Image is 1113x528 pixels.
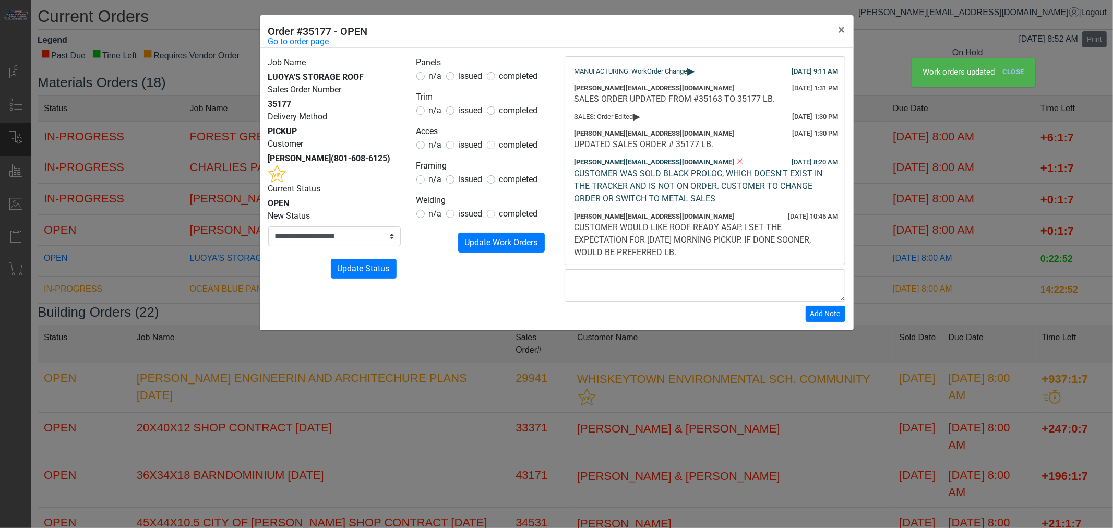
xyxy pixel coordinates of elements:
span: issued [459,174,483,184]
span: issued [459,140,483,150]
legend: Acces [416,125,549,139]
span: completed [499,105,538,115]
label: Customer [268,138,304,150]
span: (801-608-6125) [268,153,391,178]
legend: Framing [416,160,549,173]
span: ▸ [688,67,695,74]
h5: Order #35177 - OPEN [268,23,368,39]
a: Go to order page [268,35,329,48]
span: Update Work Orders [465,237,538,247]
div: [DATE] 1:30 PM [793,112,839,122]
div: [PERSON_NAME] [268,152,401,183]
span: issued [459,105,483,115]
button: Update Work Orders [458,233,545,253]
span: completed [499,174,538,184]
span: completed [499,209,538,219]
button: Close [830,15,854,44]
legend: Welding [416,194,549,208]
span: issued [459,71,483,81]
span: [PERSON_NAME][EMAIL_ADDRESS][DOMAIN_NAME] [575,212,735,220]
span: completed [499,71,538,81]
div: MANUFACTURING: WorkOrder Change [575,66,835,77]
label: New Status [268,210,310,222]
label: Job Name [268,56,306,69]
div: OPEN [268,197,401,210]
span: n/a [429,105,442,115]
div: [DATE] 1:31 PM [793,83,839,93]
span: Add Note [810,309,841,318]
div: PICKUP [268,125,401,138]
a: Close [999,64,1028,81]
span: [PERSON_NAME][EMAIL_ADDRESS][DOMAIN_NAME] [575,84,735,92]
div: Work orders updated [912,58,1035,87]
div: CUSTOMER WAS SOLD BLACK PROLOC, WHICH DOESN'T EXIST IN THE TRACKER AND IS NOT ON ORDER. CUSTOMER ... [575,167,835,205]
label: Current Status [268,183,321,195]
div: [DATE] 10:45 AM [788,211,839,222]
div: CUSTOMER WOULD LIKE ROOF READY ASAP. I SET THE EXPECTATION FOR [DATE] MORNING PICKUP. IF DONE SOO... [575,221,835,259]
div: SALES: Order Edited [575,112,835,122]
span: n/a [429,174,442,184]
span: ▸ [633,113,641,119]
span: Update Status [338,263,390,273]
div: [DATE] 9:11 AM [792,66,839,77]
button: Add Note [806,306,845,322]
span: n/a [429,71,442,81]
div: 35177 [268,98,401,111]
span: issued [459,209,483,219]
div: [DATE] 1:30 PM [793,128,839,139]
span: completed [499,140,538,150]
div: UPDATED SALES ORDER # 35177 LB. [575,138,835,151]
label: Delivery Method [268,111,328,123]
legend: Panels [416,56,549,70]
legend: Trim [416,91,549,104]
span: LUOYA'S STORAGE ROOF [268,72,364,82]
span: [PERSON_NAME][EMAIL_ADDRESS][DOMAIN_NAME] [575,129,735,137]
div: SALES ORDER UPDATED FROM #35163 TO 35177 LB. [575,93,835,105]
label: Sales Order Number [268,83,342,96]
button: Update Status [331,259,397,279]
img: This customer should be prioritized [268,165,286,183]
span: [PERSON_NAME][EMAIL_ADDRESS][DOMAIN_NAME] [575,158,735,166]
span: n/a [429,140,442,150]
div: [DATE] 8:20 AM [792,157,839,167]
span: n/a [429,209,442,219]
